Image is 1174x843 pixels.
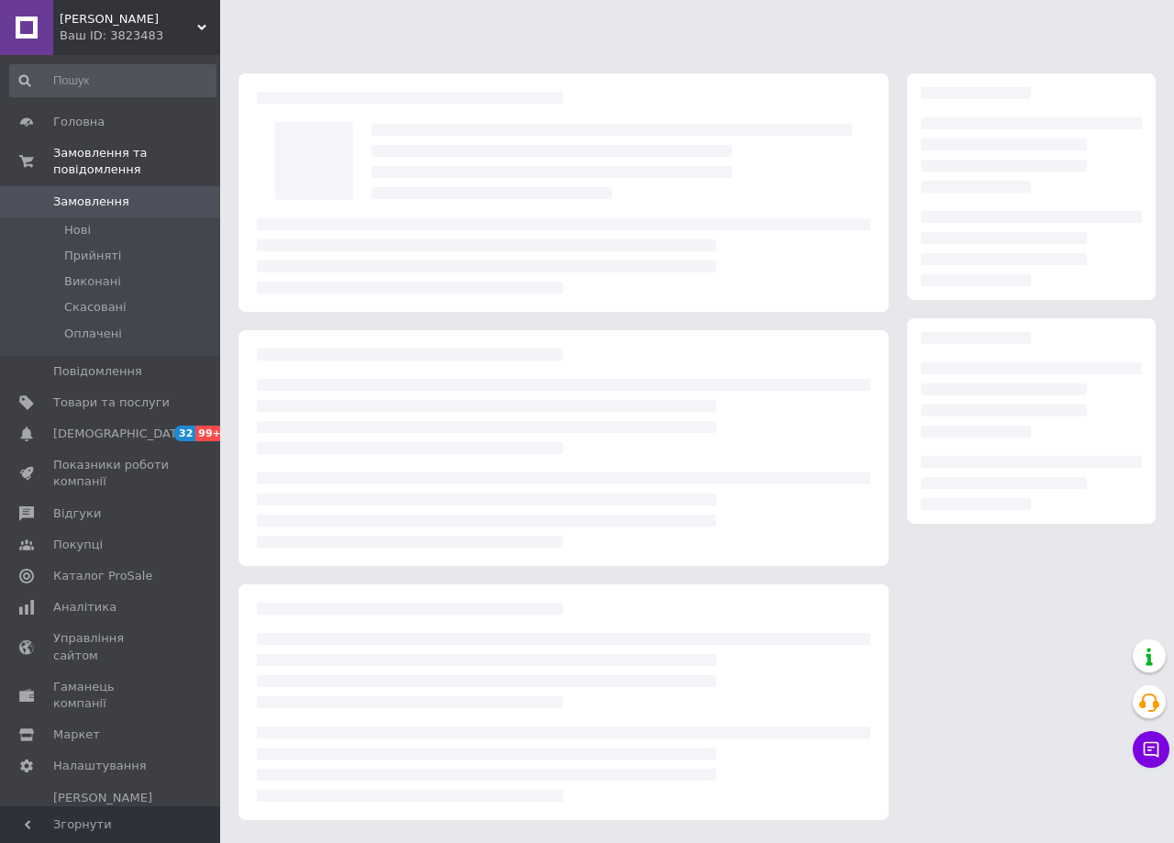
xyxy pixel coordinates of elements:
span: Налаштування [53,758,147,774]
span: Головна [53,114,105,130]
span: Відгуки [53,505,101,522]
span: Аналітика [53,599,116,616]
span: Прийняті [64,248,121,264]
span: Скасовані [64,299,127,316]
span: Леді Тропіканка [60,11,197,28]
span: Покупці [53,537,103,553]
div: Ваш ID: 3823483 [60,28,220,44]
span: Показники роботи компанії [53,457,170,490]
span: Повідомлення [53,363,142,380]
span: Замовлення [53,194,129,210]
span: Маркет [53,727,100,743]
span: 99+ [195,426,226,441]
button: Чат з покупцем [1133,731,1169,768]
span: 32 [174,426,195,441]
span: Каталог ProSale [53,568,152,584]
span: Виконані [64,273,121,290]
span: Управління сайтом [53,630,170,663]
span: Оплачені [64,326,122,342]
span: Нові [64,222,91,238]
span: [PERSON_NAME] та рахунки [53,790,170,840]
span: [DEMOGRAPHIC_DATA] [53,426,189,442]
span: Замовлення та повідомлення [53,145,220,178]
input: Пошук [9,64,216,97]
span: Гаманець компанії [53,679,170,712]
span: Товари та послуги [53,394,170,411]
